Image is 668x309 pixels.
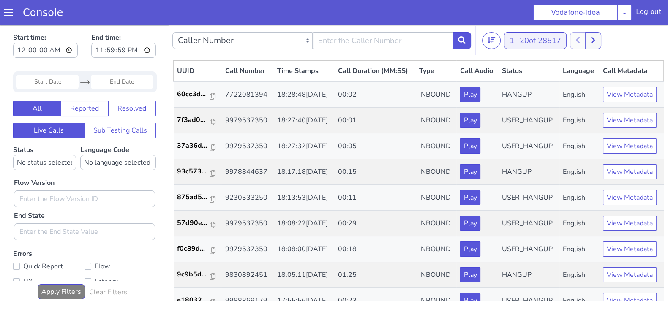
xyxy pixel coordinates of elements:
td: 9230333250 [222,160,274,185]
th: Call Metadata [600,35,663,57]
label: Flow Version [14,152,55,163]
td: 00:11 [335,160,416,185]
button: Play [460,139,480,154]
th: Status [499,35,559,57]
button: Play [460,216,480,231]
div: Log out [636,7,661,20]
td: HANGUP [499,237,559,263]
button: View Metadata [603,242,657,257]
td: 18:05:11[DATE] [274,237,335,263]
a: e18032... [177,270,218,280]
input: Enter the Caller Number [313,7,453,24]
a: 37a36d... [177,115,218,125]
input: End time: [91,17,156,33]
td: 17:55:56[DATE] [274,263,335,288]
p: 37a36d... [177,115,210,125]
td: 18:08:22[DATE] [274,185,335,211]
td: USER_HANGUP [499,82,559,108]
td: INBOUND [416,160,456,185]
button: View Metadata [603,139,657,154]
td: 00:29 [335,185,416,211]
td: 7722081394 [222,56,274,82]
button: Play [460,190,480,206]
p: 9c9b5d... [177,244,210,254]
td: USER_HANGUP [499,108,559,134]
th: Call Number [222,35,274,57]
button: Resolved [108,76,156,91]
button: Live Calls [13,98,85,113]
button: Play [460,62,480,77]
td: 18:27:32[DATE] [274,108,335,134]
td: HANGUP [499,56,559,82]
a: 875ad5... [177,167,218,177]
input: Enter the Flow Version ID [14,165,155,182]
button: View Metadata [603,216,657,231]
td: 00:15 [335,134,416,160]
a: 7f3ad0... [177,89,218,100]
label: UX [13,250,85,262]
td: English [559,263,600,288]
label: Quick Report [13,235,85,247]
input: Start time: [13,17,78,33]
button: Apply Filters [38,259,85,274]
select: Status [13,130,76,145]
p: 7f3ad0... [177,89,210,100]
td: English [559,185,600,211]
td: English [559,160,600,185]
td: English [559,56,600,82]
td: INBOUND [416,185,456,211]
a: 93c573... [177,141,218,151]
button: Play [460,268,480,283]
a: 60cc3d... [177,64,218,74]
button: View Metadata [603,113,657,128]
label: End State [14,185,45,195]
td: 00:18 [335,211,416,237]
td: 18:13:53[DATE] [274,160,335,185]
button: View Metadata [603,165,657,180]
td: USER_HANGUP [499,160,559,185]
select: Language Code [80,130,156,145]
p: 60cc3d... [177,64,210,74]
input: Enter the End State Value [14,198,155,215]
button: View Metadata [603,190,657,206]
td: 01:25 [335,237,416,263]
button: Vodafone-Idea [533,5,618,20]
label: Flow [85,235,156,247]
a: 9c9b5d... [177,244,218,254]
h6: Clear Filters [89,263,127,271]
p: 875ad5... [177,167,210,177]
label: End time: [91,5,156,35]
input: Start Date [16,49,79,64]
a: Console [13,7,73,19]
p: e18032... [177,270,210,280]
p: 57d90e... [177,192,210,203]
td: English [559,211,600,237]
button: View Metadata [603,62,657,77]
th: UUID [174,35,222,57]
input: End Date [91,49,153,64]
label: Latency [85,250,156,262]
td: English [559,134,600,160]
td: INBOUND [416,134,456,160]
p: f0c89d... [177,218,210,228]
p: 93c573... [177,141,210,151]
td: English [559,108,600,134]
th: Language [559,35,600,57]
button: 1- 20of 28517 [504,7,567,24]
td: HANGUP [499,134,559,160]
td: 9979537350 [222,108,274,134]
td: INBOUND [416,237,456,263]
button: Play [460,242,480,257]
a: 57d90e... [177,192,218,203]
button: Play [460,113,480,128]
td: USER_HANGUP [499,185,559,211]
td: 18:08:00[DATE] [274,211,335,237]
td: INBOUND [416,82,456,108]
td: INBOUND [416,108,456,134]
td: INBOUND [416,211,456,237]
td: 00:02 [335,56,416,82]
td: 00:23 [335,263,416,288]
td: 00:01 [335,82,416,108]
td: INBOUND [416,263,456,288]
label: Start time: [13,5,78,35]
